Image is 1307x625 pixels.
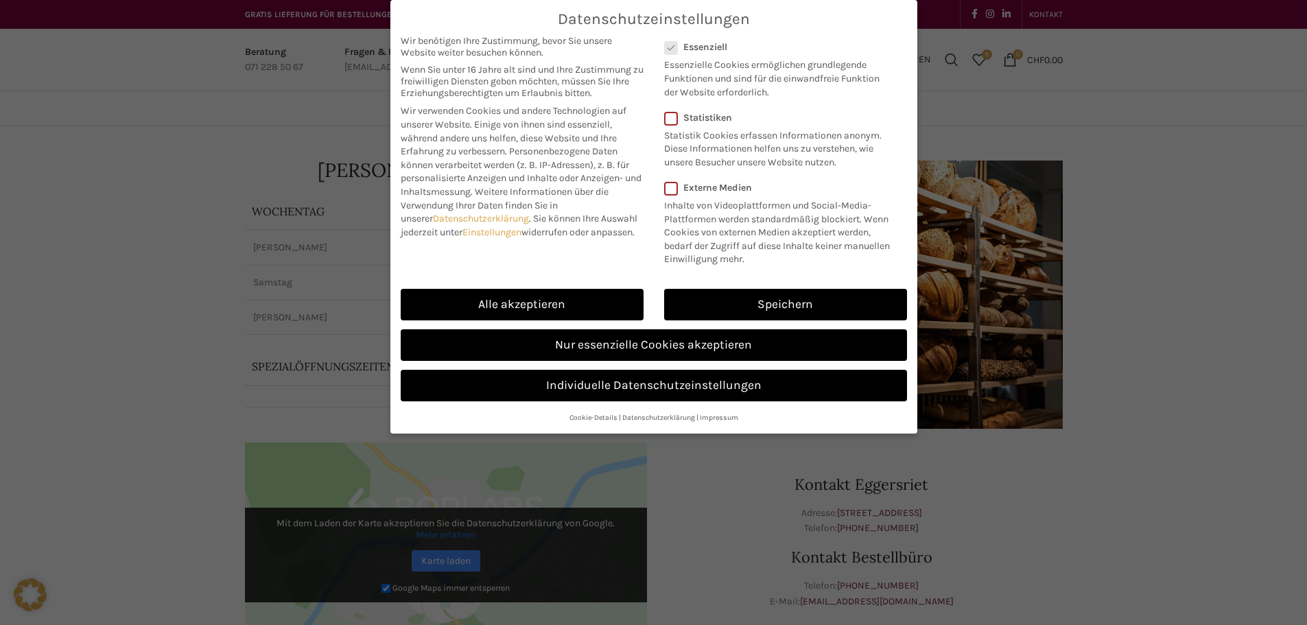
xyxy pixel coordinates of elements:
p: Statistik Cookies erfassen Informationen anonym. Diese Informationen helfen uns zu verstehen, wie... [664,123,889,169]
label: Essenziell [664,41,889,53]
a: Impressum [700,413,738,422]
a: Cookie-Details [569,413,617,422]
span: Weitere Informationen über die Verwendung Ihrer Daten finden Sie in unserer . [401,186,609,224]
p: Essenzielle Cookies ermöglichen grundlegende Funktionen und sind für die einwandfreie Funktion de... [664,53,889,99]
span: Wir benötigen Ihre Zustimmung, bevor Sie unsere Website weiter besuchen können. [401,35,644,58]
a: Speichern [664,289,907,320]
a: Nur essenzielle Cookies akzeptieren [401,329,907,361]
label: Externe Medien [664,182,898,193]
a: Datenschutzerklärung [433,213,529,224]
a: Individuelle Datenschutzeinstellungen [401,370,907,401]
span: Personenbezogene Daten können verarbeitet werden (z. B. IP-Adressen), z. B. für personalisierte A... [401,145,641,198]
label: Statistiken [664,112,889,123]
span: Wir verwenden Cookies und andere Technologien auf unserer Website. Einige von ihnen sind essenzie... [401,105,626,157]
span: Sie können Ihre Auswahl jederzeit unter widerrufen oder anpassen. [401,213,637,238]
span: Datenschutzeinstellungen [558,10,750,28]
span: Wenn Sie unter 16 Jahre alt sind und Ihre Zustimmung zu freiwilligen Diensten geben möchten, müss... [401,64,644,99]
a: Datenschutzerklärung [622,413,695,422]
p: Inhalte von Videoplattformen und Social-Media-Plattformen werden standardmäßig blockiert. Wenn Co... [664,193,898,266]
a: Alle akzeptieren [401,289,644,320]
a: Einstellungen [462,226,521,238]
